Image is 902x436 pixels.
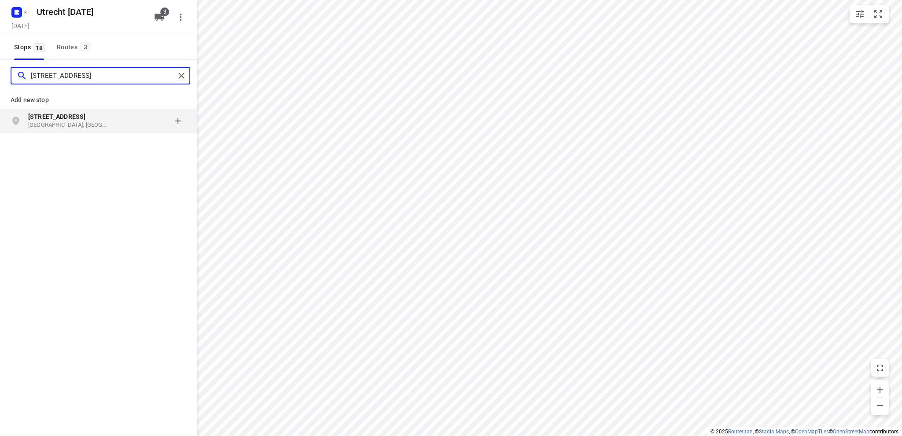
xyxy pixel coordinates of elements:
p: [GEOGRAPHIC_DATA], [GEOGRAPHIC_DATA] [28,121,109,129]
span: 3 [80,42,91,51]
button: More [172,8,189,26]
button: Fit zoom [869,5,887,23]
h5: Rename [33,5,147,19]
input: Add or search stops [31,69,175,83]
span: 3 [160,7,169,16]
h5: Project date [8,21,33,31]
span: 18 [33,43,45,52]
div: small contained button group [850,5,889,23]
a: Stadia Maps [759,429,789,435]
div: Routes [57,42,93,53]
button: 3 [151,8,168,26]
li: © 2025 , © , © © contributors [710,429,898,435]
button: Map settings [851,5,869,23]
span: Stops [14,42,48,53]
a: OpenMapTiles [795,429,829,435]
a: OpenStreetMap [833,429,869,435]
p: Add new stop [11,95,187,105]
a: Routetitan [728,429,753,435]
b: [STREET_ADDRESS] [28,113,85,120]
